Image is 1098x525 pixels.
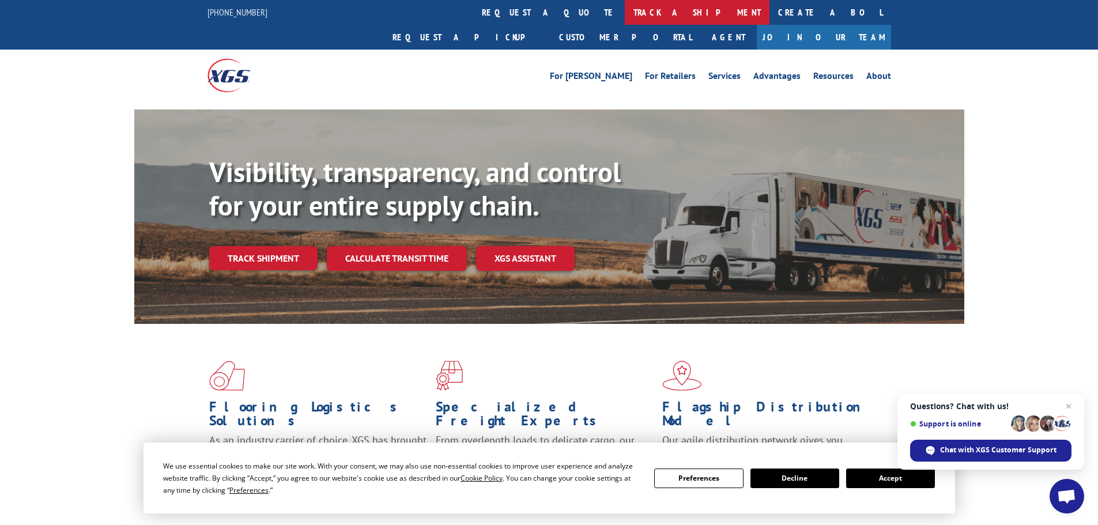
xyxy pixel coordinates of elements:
img: xgs-icon-total-supply-chain-intelligence-red [209,361,245,391]
img: xgs-icon-focused-on-flooring-red [436,361,463,391]
span: Questions? Chat with us! [910,402,1071,411]
button: Accept [846,469,935,488]
a: [PHONE_NUMBER] [207,6,267,18]
span: As an industry carrier of choice, XGS has brought innovation and dedication to flooring logistics... [209,433,427,474]
div: Open chat [1050,479,1084,513]
span: Chat with XGS Customer Support [940,445,1057,455]
span: Support is online [910,420,1007,428]
span: Close chat [1062,399,1076,413]
h1: Specialized Freight Experts [436,400,654,433]
a: Join Our Team [757,25,891,50]
a: For Retailers [645,71,696,84]
a: XGS ASSISTANT [476,246,575,271]
b: Visibility, transparency, and control for your entire supply chain. [209,154,621,223]
a: Request a pickup [384,25,550,50]
h1: Flooring Logistics Solutions [209,400,427,433]
p: From overlength loads to delicate cargo, our experienced staff knows the best way to move your fr... [436,433,654,485]
div: Cookie Consent Prompt [144,443,955,513]
span: Preferences [229,485,269,495]
button: Decline [750,469,839,488]
a: Services [708,71,741,84]
button: Preferences [654,469,743,488]
a: Resources [813,71,854,84]
a: Advantages [753,71,801,84]
h1: Flagship Distribution Model [662,400,880,433]
a: Customer Portal [550,25,700,50]
a: Track shipment [209,246,318,270]
span: Our agile distribution network gives you nationwide inventory management on demand. [662,433,874,460]
a: Agent [700,25,757,50]
span: Cookie Policy [461,473,503,483]
a: Calculate transit time [327,246,467,271]
div: We use essential cookies to make our site work. With your consent, we may also use non-essential ... [163,460,640,496]
a: About [866,71,891,84]
a: For [PERSON_NAME] [550,71,632,84]
div: Chat with XGS Customer Support [910,440,1071,462]
img: xgs-icon-flagship-distribution-model-red [662,361,702,391]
